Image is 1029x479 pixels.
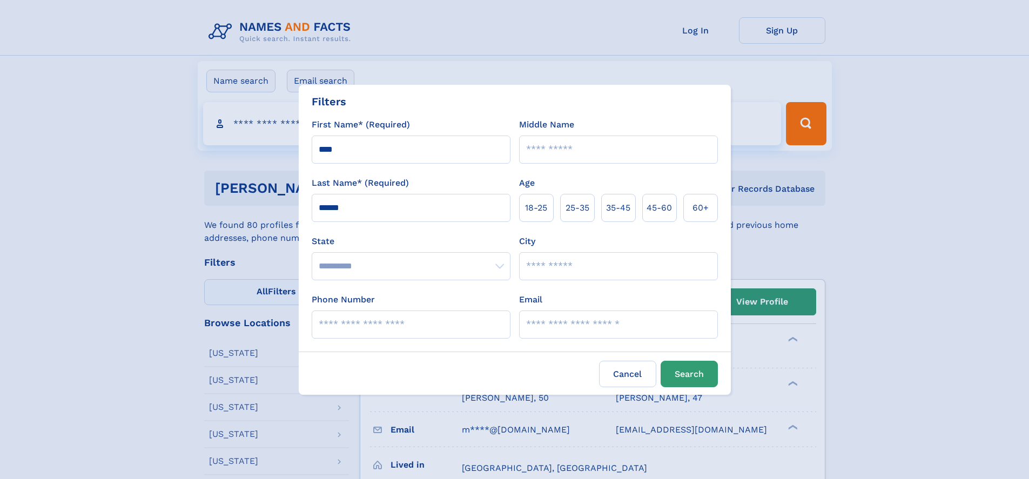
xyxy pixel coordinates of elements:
[606,201,630,214] span: 35‑45
[312,235,510,248] label: State
[519,118,574,131] label: Middle Name
[692,201,709,214] span: 60+
[566,201,589,214] span: 25‑35
[312,118,410,131] label: First Name* (Required)
[312,93,346,110] div: Filters
[519,177,535,190] label: Age
[599,361,656,387] label: Cancel
[312,293,375,306] label: Phone Number
[647,201,672,214] span: 45‑60
[519,235,535,248] label: City
[312,177,409,190] label: Last Name* (Required)
[525,201,547,214] span: 18‑25
[519,293,542,306] label: Email
[661,361,718,387] button: Search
